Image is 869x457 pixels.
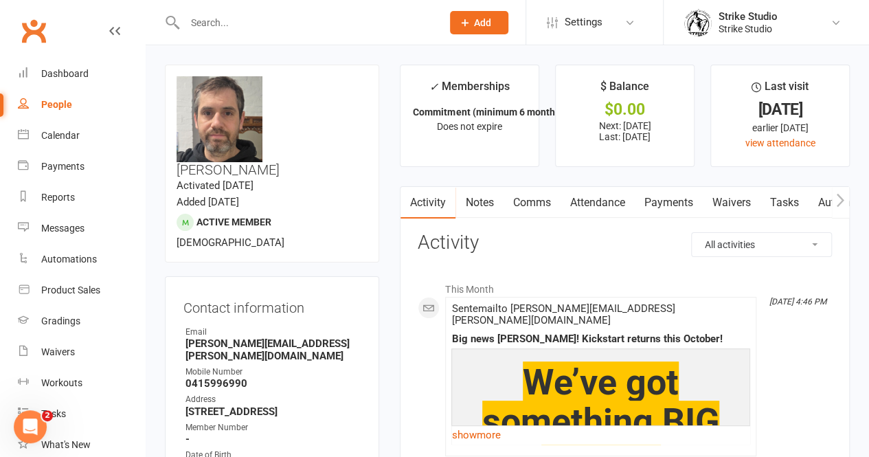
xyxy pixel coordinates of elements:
h3: [PERSON_NAME] [177,76,368,177]
div: [DATE] [723,102,837,117]
span: Add [474,17,491,28]
a: People [18,89,145,120]
div: Workouts [41,377,82,388]
span: Settings [565,7,602,38]
div: Member Number [185,421,361,434]
span: [DEMOGRAPHIC_DATA] [177,236,284,249]
a: Reports [18,182,145,213]
a: Payments [18,151,145,182]
div: Address [185,393,361,406]
a: Gradings [18,306,145,337]
a: view attendance [745,137,815,148]
div: Tasks [41,408,66,419]
h3: Contact information [183,295,361,315]
div: Mobile Number [185,366,361,379]
a: Automations [18,244,145,275]
div: $0.00 [568,102,681,117]
a: Attendance [560,187,634,219]
p: Next: [DATE] Last: [DATE] [568,120,681,142]
div: Waivers [41,346,75,357]
a: show more [451,425,750,445]
div: What's New [41,439,91,450]
strong: Commitment (minimum 6 month membership) Ad... [413,107,637,118]
strong: [PERSON_NAME][EMAIL_ADDRESS][PERSON_NAME][DOMAIN_NAME] [185,337,361,362]
div: Gradings [41,315,80,326]
div: Messages [41,223,84,234]
a: Tasks [18,399,145,430]
span: Sent email to [PERSON_NAME][EMAIL_ADDRESS][PERSON_NAME][DOMAIN_NAME] [451,302,675,326]
span: Does not expire [437,121,502,132]
h3: Activity [418,232,832,254]
a: Dashboard [18,58,145,89]
img: thumb_image1723780799.png [684,9,712,36]
div: People [41,99,72,110]
time: Activated [DATE] [177,179,253,192]
div: Strike Studio [719,23,778,35]
div: Reports [41,192,75,203]
div: Payments [41,161,84,172]
a: Waivers [702,187,760,219]
a: Comms [503,187,560,219]
a: Clubworx [16,14,51,48]
strong: [STREET_ADDRESS] [185,405,361,418]
button: Add [450,11,508,34]
img: image1752277808.png [177,76,262,162]
div: Email [185,326,361,339]
a: Payments [634,187,702,219]
a: Waivers [18,337,145,368]
div: Last visit [752,78,809,102]
div: Automations [41,254,97,265]
a: Workouts [18,368,145,399]
i: [DATE] 4:46 PM [769,297,826,306]
div: Strike Studio [719,10,778,23]
strong: 0415996990 [185,377,361,390]
a: Tasks [760,187,808,219]
a: Messages [18,213,145,244]
div: earlier [DATE] [723,120,837,135]
span: Active member [196,216,271,227]
div: Dashboard [41,68,89,79]
a: Notes [455,187,503,219]
div: Memberships [429,78,510,103]
div: $ Balance [600,78,649,102]
time: Added [DATE] [177,196,239,208]
a: Calendar [18,120,145,151]
span: 2 [42,410,53,421]
strong: - [185,433,361,445]
a: Product Sales [18,275,145,306]
input: Search... [181,13,433,32]
div: Big news [PERSON_NAME]! Kickstart returns this October! [451,333,750,345]
div: Calendar [41,130,80,141]
i: ✓ [429,80,438,93]
a: Activity [400,187,455,219]
div: Product Sales [41,285,100,296]
li: This Month [418,275,832,297]
iframe: Intercom live chat [14,410,47,443]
